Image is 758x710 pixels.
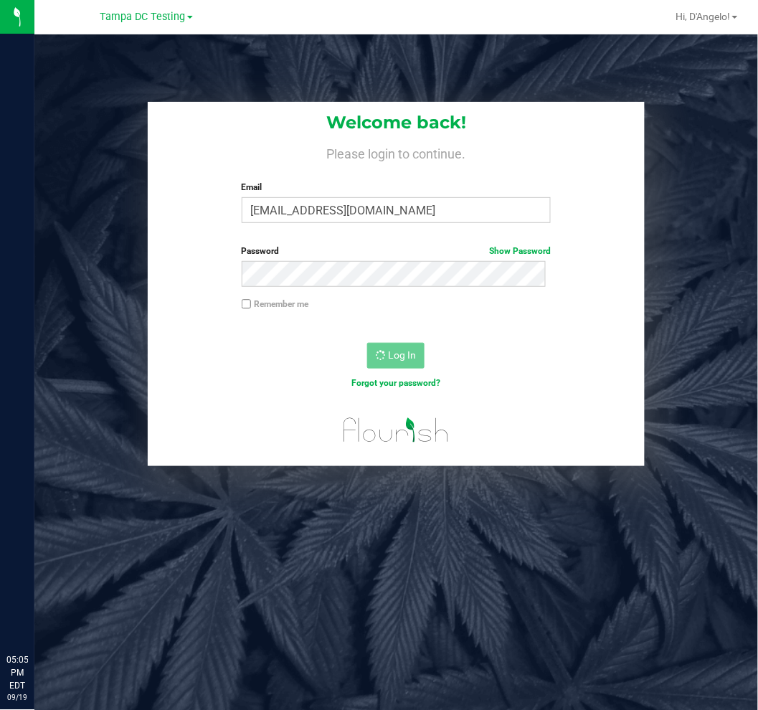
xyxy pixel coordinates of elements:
[388,349,416,361] span: Log In
[334,404,458,456] img: flourish_logo.svg
[100,11,186,23] span: Tampa DC Testing
[148,143,645,161] h4: Please login to continue.
[367,343,425,369] button: Log In
[676,11,731,22] span: Hi, D'Angelo!
[242,298,309,311] label: Remember me
[242,299,252,309] input: Remember me
[242,181,551,194] label: Email
[351,378,440,388] a: Forgot your password?
[6,693,28,704] p: 09/19
[6,654,28,693] p: 05:05 PM EDT
[489,246,551,256] a: Show Password
[242,246,280,256] span: Password
[148,113,645,132] h1: Welcome back!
